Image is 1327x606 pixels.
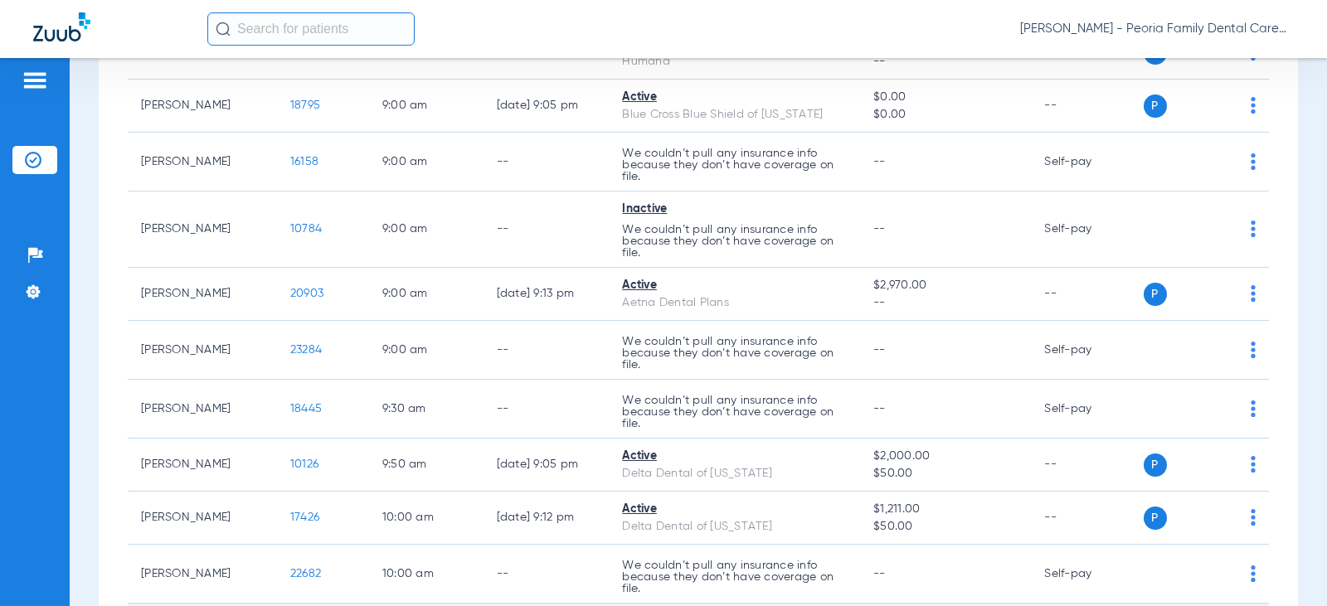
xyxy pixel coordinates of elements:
[622,518,847,536] div: Delta Dental of [US_STATE]
[484,321,610,380] td: --
[873,294,1018,312] span: --
[622,53,847,70] div: Humana
[484,380,610,439] td: --
[128,191,277,268] td: [PERSON_NAME]
[1251,509,1256,526] img: group-dot-blue.svg
[1144,453,1167,477] span: P
[1031,380,1143,439] td: Self-pay
[128,545,277,604] td: [PERSON_NAME]
[1031,321,1143,380] td: Self-pay
[207,12,415,46] input: Search for patients
[1031,191,1143,268] td: Self-pay
[484,191,610,268] td: --
[128,268,277,321] td: [PERSON_NAME]
[1144,507,1167,530] span: P
[290,99,320,111] span: 18795
[622,89,847,106] div: Active
[622,148,847,182] p: We couldn’t pull any insurance info because they don’t have coverage on file.
[1031,439,1143,492] td: --
[290,511,319,523] span: 17426
[1251,97,1256,114] img: group-dot-blue.svg
[1031,545,1143,604] td: Self-pay
[873,156,886,167] span: --
[290,344,322,356] span: 23284
[484,133,610,191] td: --
[1251,153,1256,170] img: group-dot-blue.svg
[290,223,322,235] span: 10784
[873,403,886,415] span: --
[873,448,1018,465] span: $2,000.00
[873,518,1018,536] span: $50.00
[128,133,277,191] td: [PERSON_NAME]
[1144,283,1167,306] span: P
[484,545,610,604] td: --
[1251,342,1256,358] img: group-dot-blue.svg
[873,106,1018,124] span: $0.00
[873,53,1018,70] span: --
[1020,21,1294,37] span: [PERSON_NAME] - Peoria Family Dental Care
[216,22,231,36] img: Search Icon
[33,12,90,41] img: Zuub Logo
[622,201,847,218] div: Inactive
[484,439,610,492] td: [DATE] 9:05 PM
[369,191,484,268] td: 9:00 AM
[369,321,484,380] td: 9:00 AM
[873,465,1018,482] span: $50.00
[873,568,886,579] span: --
[290,403,322,415] span: 18445
[622,277,847,294] div: Active
[622,560,847,594] p: We couldn’t pull any insurance info because they don’t have coverage on file.
[369,268,484,321] td: 9:00 AM
[128,321,277,380] td: [PERSON_NAME]
[290,458,318,470] span: 10126
[369,133,484,191] td: 9:00 AM
[290,156,318,167] span: 16158
[128,492,277,545] td: [PERSON_NAME]
[622,224,847,259] p: We couldn’t pull any insurance info because they don’t have coverage on file.
[290,568,321,579] span: 22682
[1251,400,1256,417] img: group-dot-blue.svg
[873,344,886,356] span: --
[484,492,610,545] td: [DATE] 9:12 PM
[1144,95,1167,118] span: P
[369,545,484,604] td: 10:00 AM
[1251,221,1256,237] img: group-dot-blue.svg
[369,380,484,439] td: 9:30 AM
[622,465,847,482] div: Delta Dental of [US_STATE]
[1031,133,1143,191] td: Self-pay
[1251,456,1256,473] img: group-dot-blue.svg
[128,380,277,439] td: [PERSON_NAME]
[484,80,610,133] td: [DATE] 9:05 PM
[622,106,847,124] div: Blue Cross Blue Shield of [US_STATE]
[622,395,847,429] p: We couldn’t pull any insurance info because they don’t have coverage on file.
[622,336,847,371] p: We couldn’t pull any insurance info because they don’t have coverage on file.
[128,439,277,492] td: [PERSON_NAME]
[622,294,847,312] div: Aetna Dental Plans
[369,439,484,492] td: 9:50 AM
[1251,285,1256,302] img: group-dot-blue.svg
[128,80,277,133] td: [PERSON_NAME]
[1031,268,1143,321] td: --
[622,448,847,465] div: Active
[622,501,847,518] div: Active
[22,70,48,90] img: hamburger-icon
[369,80,484,133] td: 9:00 AM
[873,223,886,235] span: --
[1251,565,1256,582] img: group-dot-blue.svg
[1031,492,1143,545] td: --
[484,268,610,321] td: [DATE] 9:13 PM
[873,89,1018,106] span: $0.00
[873,501,1018,518] span: $1,211.00
[369,492,484,545] td: 10:00 AM
[290,288,323,299] span: 20903
[873,277,1018,294] span: $2,970.00
[1031,80,1143,133] td: --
